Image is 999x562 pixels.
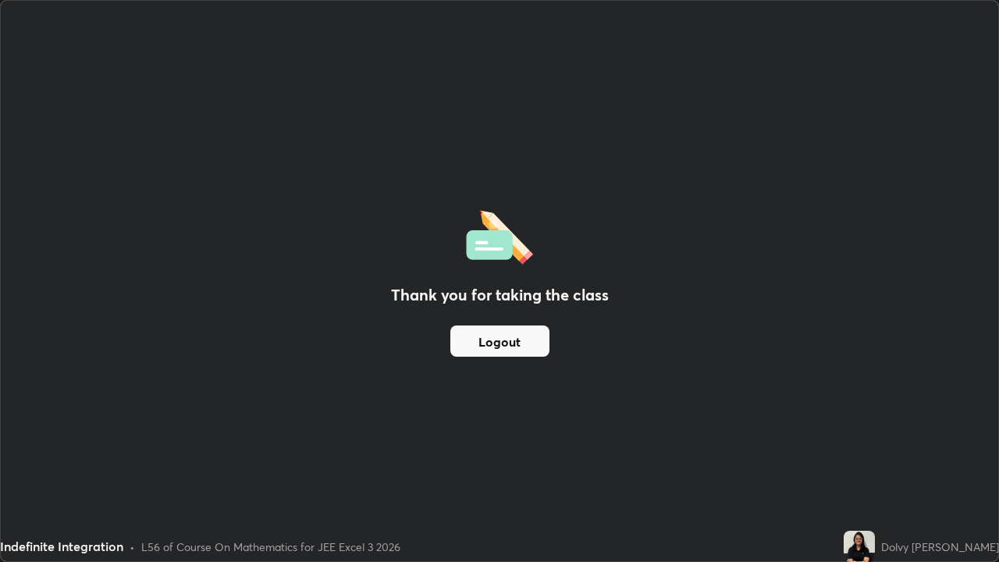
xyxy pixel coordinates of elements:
div: Dolvy [PERSON_NAME] [881,539,999,555]
div: • [130,539,135,555]
img: bf8ab39e99b34065beee410c96439b02.jpg [844,531,875,562]
img: offlineFeedback.1438e8b3.svg [466,205,533,265]
div: L56 of Course On Mathematics for JEE Excel 3 2026 [141,539,400,555]
h2: Thank you for taking the class [391,283,609,307]
button: Logout [450,325,549,357]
